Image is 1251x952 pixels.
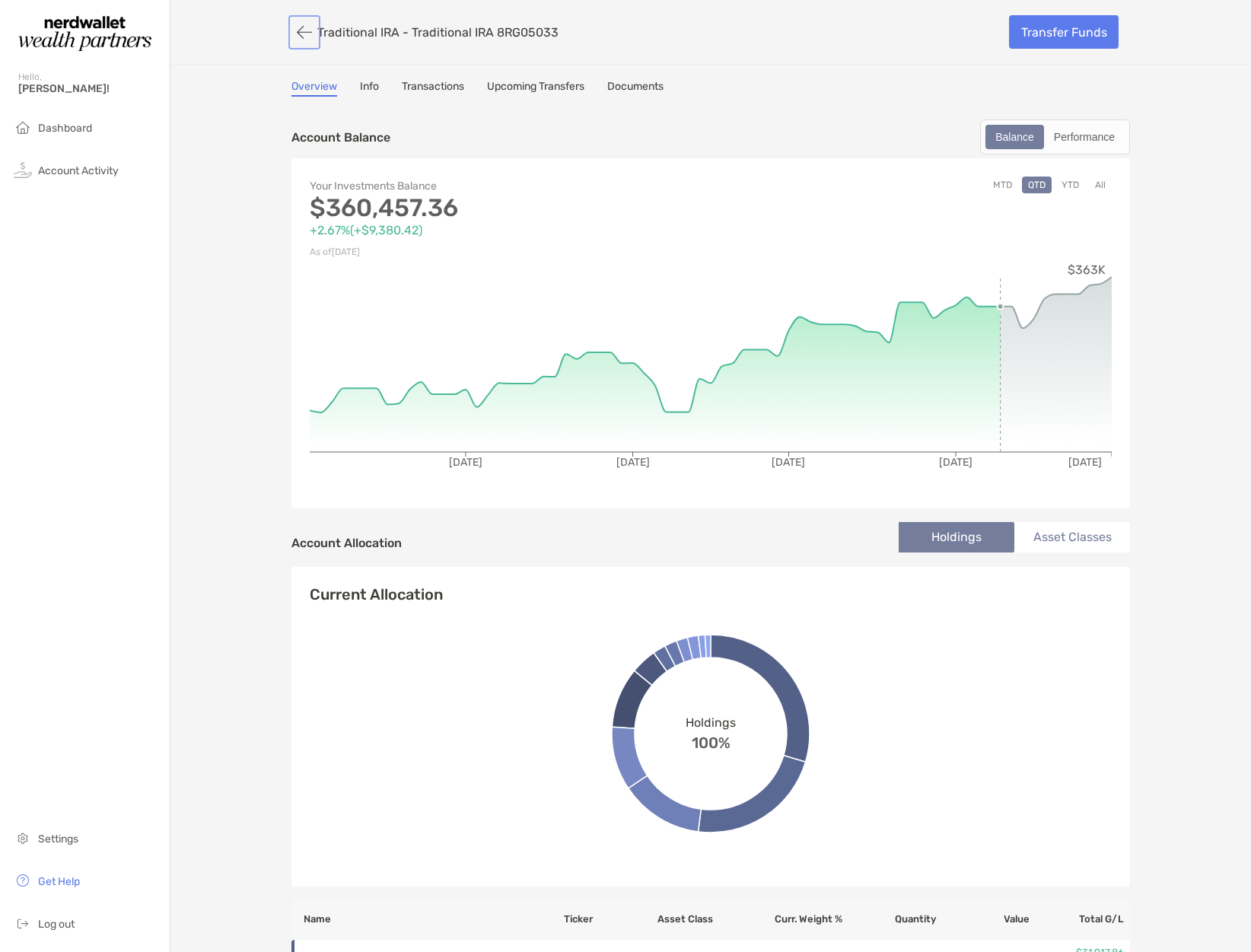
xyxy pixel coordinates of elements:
h4: Current Allocation [310,585,443,603]
tspan: [DATE] [1068,456,1102,469]
th: Curr. Weight % [750,899,844,940]
th: Value [937,899,1030,940]
img: Zoe Logo [18,6,151,61]
th: Quantity [843,899,937,940]
button: All [1089,177,1112,193]
img: settings icon [14,829,32,847]
tspan: [DATE] [616,456,650,469]
div: Balance [987,126,1042,148]
th: Total G/L [1030,899,1130,940]
a: Upcoming Transfers [487,80,584,97]
th: Ticker [563,899,657,940]
span: Account Activity [38,164,119,177]
span: 100% [692,730,731,752]
tspan: [DATE] [939,456,972,469]
div: Performance [1046,126,1123,148]
img: get-help icon [14,871,32,890]
li: Asset Classes [1014,522,1130,552]
p: Traditional IRA - Traditional IRA 8RG05033 [317,25,559,40]
img: logout icon [14,914,32,932]
tspan: [DATE] [449,456,482,469]
button: YTD [1055,177,1085,193]
span: Log out [38,918,75,931]
tspan: $363K [1068,263,1106,277]
a: Transfer Funds [1009,15,1119,49]
span: Settings [38,833,78,845]
span: Holdings [686,715,736,730]
h4: Account Allocation [291,536,402,550]
tspan: [DATE] [772,456,805,469]
button: QTD [1022,177,1052,193]
p: As of [DATE] [310,243,711,262]
p: +2.67% ( +$9,380.42 ) [310,221,711,240]
img: activity icon [14,161,32,179]
span: Dashboard [38,122,92,135]
p: Your Investments Balance [310,177,711,196]
th: Asset Class [657,899,750,940]
p: Account Balance [291,128,390,147]
p: $360,457.36 [310,199,711,218]
button: MTD [987,177,1018,193]
a: Info [360,80,379,97]
a: Transactions [402,80,464,97]
th: Name [291,899,563,940]
a: Overview [291,80,337,97]
span: Get Help [38,875,80,888]
span: [PERSON_NAME]! [18,82,161,95]
img: household icon [14,118,32,136]
a: Documents [607,80,664,97]
li: Holdings [899,522,1014,552]
div: segmented control [980,119,1130,154]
